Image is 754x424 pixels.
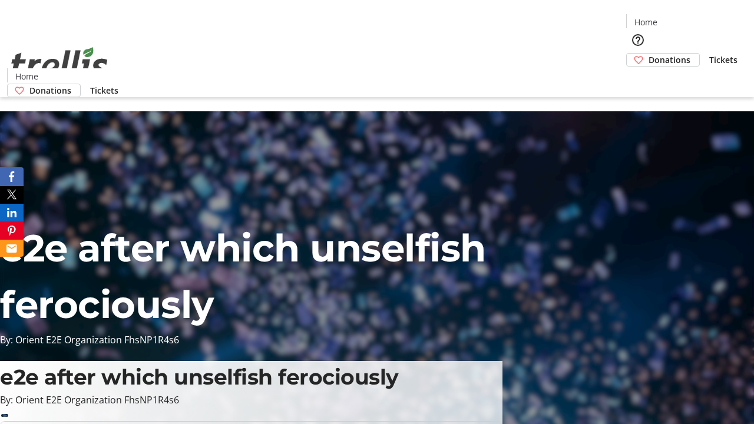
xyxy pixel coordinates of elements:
[709,54,738,66] span: Tickets
[90,84,118,97] span: Tickets
[634,16,657,28] span: Home
[649,54,690,66] span: Donations
[626,28,650,52] button: Help
[7,34,112,93] img: Orient E2E Organization FhsNP1R4s6's Logo
[8,70,45,82] a: Home
[15,70,38,82] span: Home
[81,84,128,97] a: Tickets
[626,53,700,67] a: Donations
[700,54,747,66] a: Tickets
[29,84,71,97] span: Donations
[7,84,81,97] a: Donations
[626,67,650,90] button: Cart
[627,16,664,28] a: Home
